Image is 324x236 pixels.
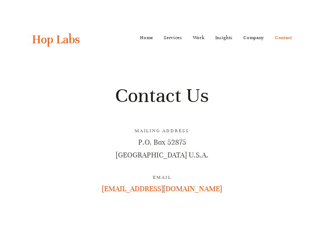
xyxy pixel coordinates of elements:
[164,32,182,43] a: Services
[140,32,153,43] a: Home
[102,184,222,193] a: [EMAIL_ADDRESS][DOMAIN_NAME]
[32,127,292,135] h3: Mailing Address
[215,32,233,43] a: Insights
[275,32,292,43] a: Contact
[32,174,292,181] h3: Email
[193,32,205,43] a: Work
[32,136,292,161] p: P.O. Box 52875 [GEOGRAPHIC_DATA] U.S.A.
[32,83,292,108] h1: Contact Us
[243,32,264,43] a: Company
[32,32,80,47] a: Hop Labs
